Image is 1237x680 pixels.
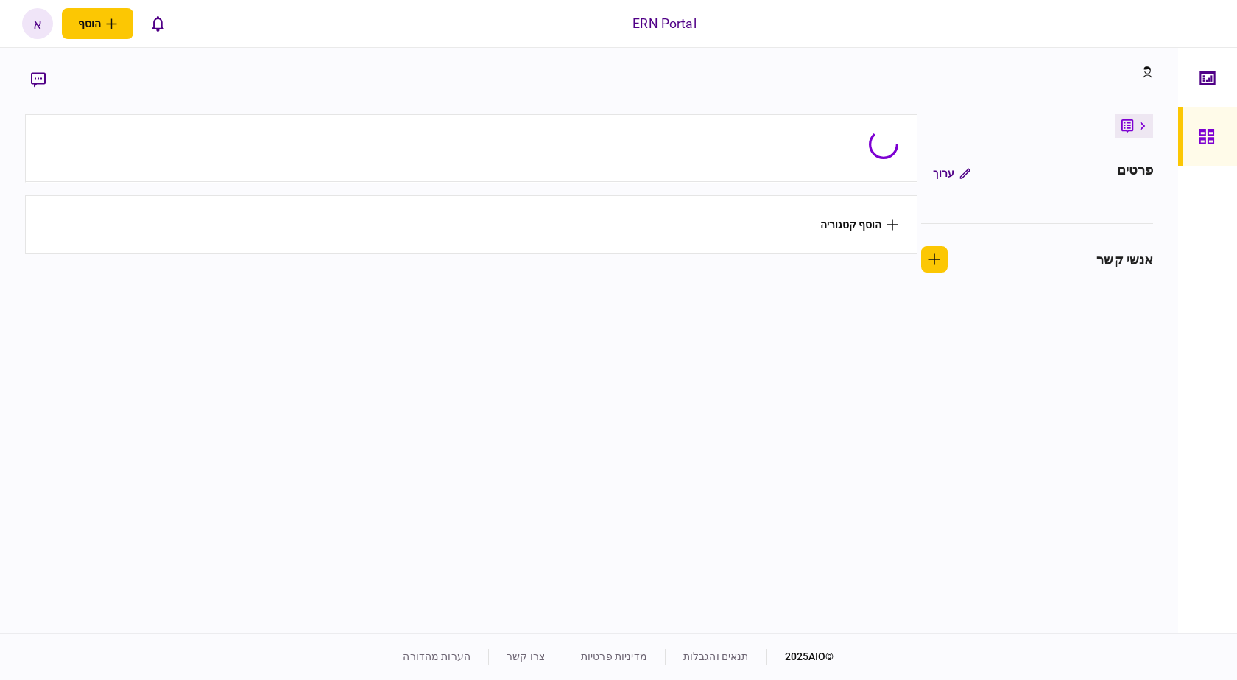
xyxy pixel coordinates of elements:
[766,649,834,665] div: © 2025 AIO
[142,8,173,39] button: פתח רשימת התראות
[820,219,898,231] button: הוסף קטגוריה
[683,651,749,662] a: תנאים והגבלות
[62,8,133,39] button: פתח תפריט להוספת לקוח
[507,651,545,662] a: צרו קשר
[921,160,982,186] button: ערוך
[403,651,471,662] a: הערות מהדורה
[632,14,696,33] div: ERN Portal
[1096,250,1153,270] div: אנשי קשר
[581,651,647,662] a: מדיניות פרטיות
[22,8,53,39] button: א
[1117,160,1154,186] div: פרטים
